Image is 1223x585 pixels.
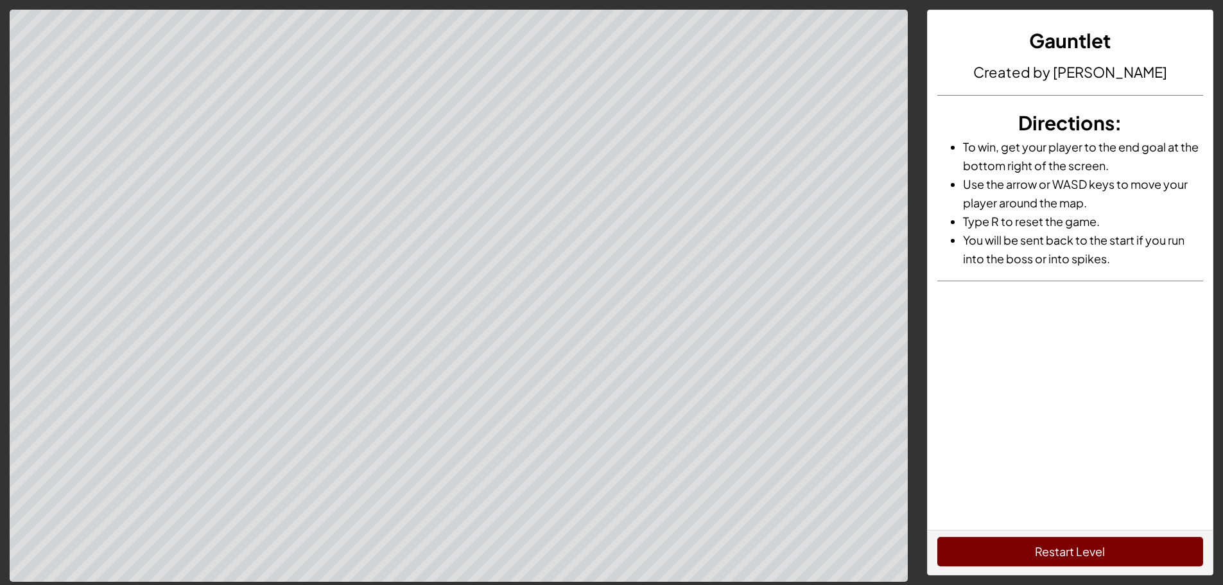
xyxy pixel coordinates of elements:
[937,62,1203,82] h4: Created by [PERSON_NAME]
[963,212,1203,231] li: Type R to reset the game.
[1018,110,1115,135] span: Directions
[963,231,1203,268] li: You will be sent back to the start if you run into the boss or into spikes.
[963,137,1203,175] li: To win, get your player to the end goal at the bottom right of the screen.
[937,109,1203,137] h3: :
[963,175,1203,212] li: Use the arrow or WASD keys to move your player around the map.
[937,26,1203,55] h3: Gauntlet
[937,537,1203,566] button: Restart Level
